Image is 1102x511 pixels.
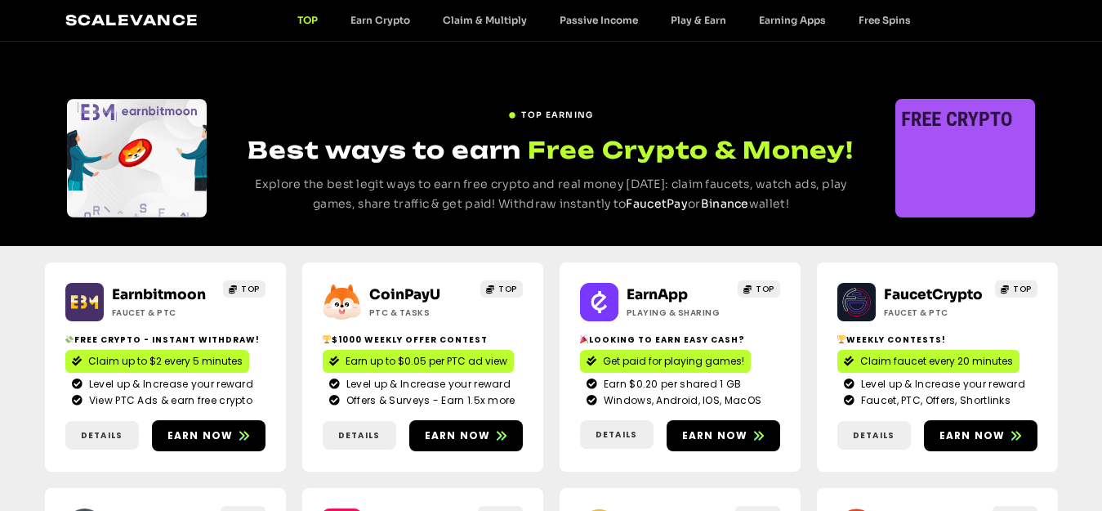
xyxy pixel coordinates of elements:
[603,354,744,369] span: Get paid for playing games!
[627,286,688,303] a: EarnApp
[521,109,593,121] span: TOP EARNING
[837,421,911,450] a: Details
[895,99,1035,217] div: Slides
[223,280,265,298] a: TOP
[853,429,895,442] span: Details
[682,428,748,443] span: Earn now
[342,377,511,392] span: Level up & Increase your reward
[112,286,206,303] a: Earnbitmoon
[939,428,1006,443] span: Earn now
[167,428,234,443] span: Earn now
[323,350,514,373] a: Earn up to $0.05 per PTC ad view
[67,99,207,217] div: Slides
[596,428,637,441] span: Details
[480,280,523,298] a: TOP
[626,196,688,211] a: FaucetPay
[756,283,774,295] span: TOP
[425,428,491,443] span: Earn now
[65,421,139,450] a: Details
[580,334,780,346] h2: Looking to Earn Easy Cash?
[281,14,334,26] a: TOP
[654,14,743,26] a: Play & Earn
[65,11,199,29] a: Scalevance
[65,334,265,346] h2: Free crypto - Instant withdraw!
[528,134,854,166] span: Free Crypto & Money!
[600,393,761,408] span: Windows, Android, IOS, MacOS
[88,354,243,369] span: Claim up to $2 every 5 minutes
[627,307,729,319] h2: Playing & Sharing
[346,354,507,369] span: Earn up to $0.05 per PTC ad view
[995,280,1037,298] a: TOP
[426,14,543,26] a: Claim & Multiply
[237,175,865,214] p: Explore the best legit ways to earn free crypto and real money [DATE]: claim faucets, watch ads, ...
[152,420,265,451] a: Earn now
[323,421,396,450] a: Details
[241,283,260,295] span: TOP
[857,393,1011,408] span: Faucet, PTC, Offers, Shortlinks
[65,350,249,373] a: Claim up to $2 every 5 minutes
[543,14,654,26] a: Passive Income
[323,334,523,346] h2: $1000 Weekly Offer contest
[743,14,842,26] a: Earning Apps
[884,307,986,319] h2: Faucet & PTC
[248,136,521,164] span: Best ways to earn
[369,307,471,319] h2: ptc & Tasks
[857,377,1025,392] span: Level up & Increase your reward
[498,283,517,295] span: TOP
[338,429,380,442] span: Details
[85,377,253,392] span: Level up & Increase your reward
[334,14,426,26] a: Earn Crypto
[667,420,780,451] a: Earn now
[409,420,523,451] a: Earn now
[701,196,749,211] a: Binance
[112,307,214,319] h2: Faucet & PTC
[738,280,780,298] a: TOP
[65,335,74,343] img: 💸
[81,429,123,442] span: Details
[860,354,1013,369] span: Claim faucet every 20 minutes
[924,420,1037,451] a: Earn now
[842,14,927,26] a: Free Spins
[884,286,983,303] a: FaucetCrypto
[580,335,588,343] img: 🎉
[323,335,331,343] img: 🏆
[85,393,252,408] span: View PTC Ads & earn free crypto
[580,350,751,373] a: Get paid for playing games!
[837,350,1019,373] a: Claim faucet every 20 minutes
[508,102,593,121] a: TOP EARNING
[837,334,1037,346] h2: Weekly contests!
[600,377,742,392] span: Earn $0.20 per shared 1 GB
[580,420,654,449] a: Details
[1013,283,1032,295] span: TOP
[369,286,440,303] a: CoinPayU
[342,393,515,408] span: Offers & Surveys - Earn 1.5x more
[281,14,927,26] nav: Menu
[837,335,845,343] img: 🏆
